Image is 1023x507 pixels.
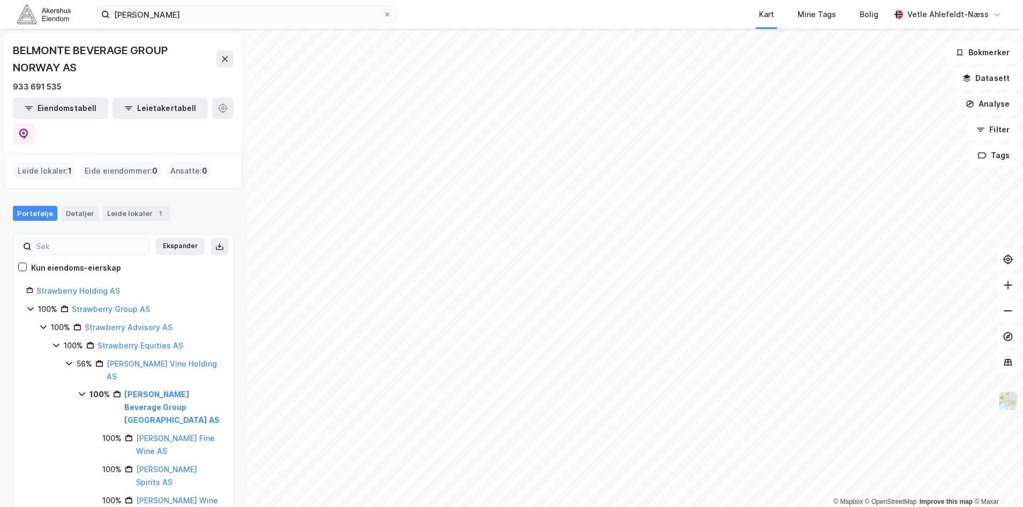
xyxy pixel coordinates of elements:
[102,463,122,476] div: 100%
[68,165,72,177] span: 1
[166,162,212,180] div: Ansatte :
[77,357,92,370] div: 56%
[80,162,162,180] div: Eide eiendommer :
[967,119,1019,140] button: Filter
[13,162,76,180] div: Leide lokaler :
[13,80,62,93] div: 933 691 535
[136,465,197,487] a: [PERSON_NAME] Spirits AS
[64,339,83,352] div: 100%
[969,145,1019,166] button: Tags
[124,390,220,424] a: [PERSON_NAME] Beverage Group [GEOGRAPHIC_DATA] AS
[957,93,1019,115] button: Analyse
[36,286,120,295] a: Strawberry Holding AS
[51,321,70,334] div: 100%
[156,238,205,255] button: Ekspander
[110,6,383,23] input: Søk på adresse, matrikkel, gårdeiere, leietakere eller personer
[969,456,1023,507] iframe: Chat Widget
[920,498,973,505] a: Improve this map
[72,304,150,314] a: Strawberry Group AS
[998,391,1018,411] img: Z
[107,359,217,381] a: [PERSON_NAME] Vino Holding AS
[31,262,121,274] div: Kun eiendoms-eierskap
[798,8,836,21] div: Mine Tags
[17,5,71,24] img: akershus-eiendom-logo.9091f326c980b4bce74ccdd9f866810c.svg
[202,165,207,177] span: 0
[13,98,108,119] button: Eiendomstabell
[112,98,208,119] button: Leietakertabell
[62,206,99,221] div: Detaljer
[85,323,172,332] a: Strawberry Advisory AS
[38,303,57,316] div: 100%
[865,498,917,505] a: OpenStreetMap
[155,208,166,219] div: 1
[102,432,122,445] div: 100%
[759,8,774,21] div: Kart
[946,42,1019,63] button: Bokmerker
[13,42,216,76] div: BELMONTE BEVERAGE GROUP NORWAY AS
[969,456,1023,507] div: Kontrollprogram for chat
[102,494,122,507] div: 100%
[32,238,149,255] input: Søk
[89,388,110,401] div: 100%
[103,206,170,221] div: Leide lokaler
[97,341,183,350] a: Strawberry Equities AS
[833,498,863,505] a: Mapbox
[907,8,989,21] div: Vetle Ahlefeldt-Næss
[13,206,57,221] div: Portefølje
[860,8,878,21] div: Bolig
[152,165,157,177] span: 0
[136,434,215,456] a: [PERSON_NAME] Fine Wine AS
[953,68,1019,89] button: Datasett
